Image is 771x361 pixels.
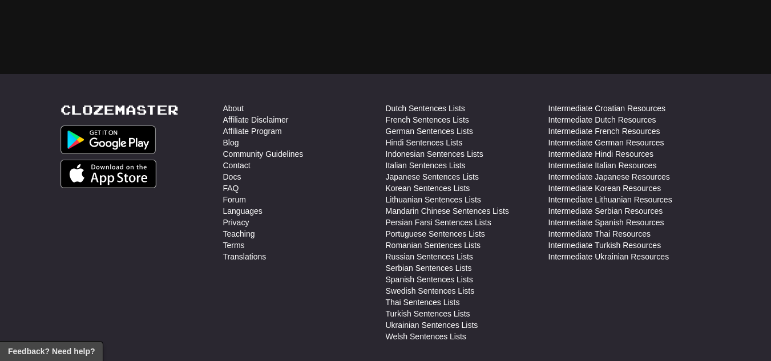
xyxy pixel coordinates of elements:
[386,114,469,125] a: French Sentences Lists
[386,262,472,274] a: Serbian Sentences Lists
[386,205,509,217] a: Mandarin Chinese Sentences Lists
[223,137,239,148] a: Blog
[8,346,95,357] span: Open feedback widget
[386,171,479,182] a: Japanese Sentences Lists
[386,319,478,331] a: Ukrainian Sentences Lists
[386,240,481,251] a: Romanian Sentences Lists
[223,205,263,217] a: Languages
[386,103,465,114] a: Dutch Sentences Lists
[548,137,664,148] a: Intermediate German Resources
[223,240,245,251] a: Terms
[548,182,661,194] a: Intermediate Korean Resources
[548,125,660,137] a: Intermediate French Resources
[60,103,179,117] a: Clozemaster
[223,194,246,205] a: Forum
[386,297,460,308] a: Thai Sentences Lists
[548,228,651,240] a: Intermediate Thai Resources
[386,160,466,171] a: Italian Sentences Lists
[223,114,289,125] a: Affiliate Disclaimer
[548,240,661,251] a: Intermediate Turkish Resources
[386,285,475,297] a: Swedish Sentences Lists
[386,137,463,148] a: Hindi Sentences Lists
[223,182,239,194] a: FAQ
[60,160,157,188] img: Get it on App Store
[548,103,665,114] a: Intermediate Croatian Resources
[60,125,156,154] img: Get it on Google Play
[223,217,249,228] a: Privacy
[223,228,255,240] a: Teaching
[548,160,657,171] a: Intermediate Italian Resources
[548,171,670,182] a: Intermediate Japanese Resources
[386,331,466,342] a: Welsh Sentences Lists
[386,308,470,319] a: Turkish Sentences Lists
[223,148,304,160] a: Community Guidelines
[386,274,473,285] a: Spanish Sentences Lists
[548,148,653,160] a: Intermediate Hindi Resources
[223,251,267,262] a: Translations
[223,125,282,137] a: Affiliate Program
[548,217,664,228] a: Intermediate Spanish Resources
[548,251,669,262] a: Intermediate Ukrainian Resources
[386,217,491,228] a: Persian Farsi Sentences Lists
[223,103,244,114] a: About
[223,160,251,171] a: Contact
[386,148,483,160] a: Indonesian Sentences Lists
[386,125,473,137] a: German Sentences Lists
[386,251,473,262] a: Russian Sentences Lists
[548,114,656,125] a: Intermediate Dutch Resources
[548,194,672,205] a: Intermediate Lithuanian Resources
[223,171,241,182] a: Docs
[548,205,663,217] a: Intermediate Serbian Resources
[386,194,481,205] a: Lithuanian Sentences Lists
[386,228,485,240] a: Portuguese Sentences Lists
[386,182,470,194] a: Korean Sentences Lists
